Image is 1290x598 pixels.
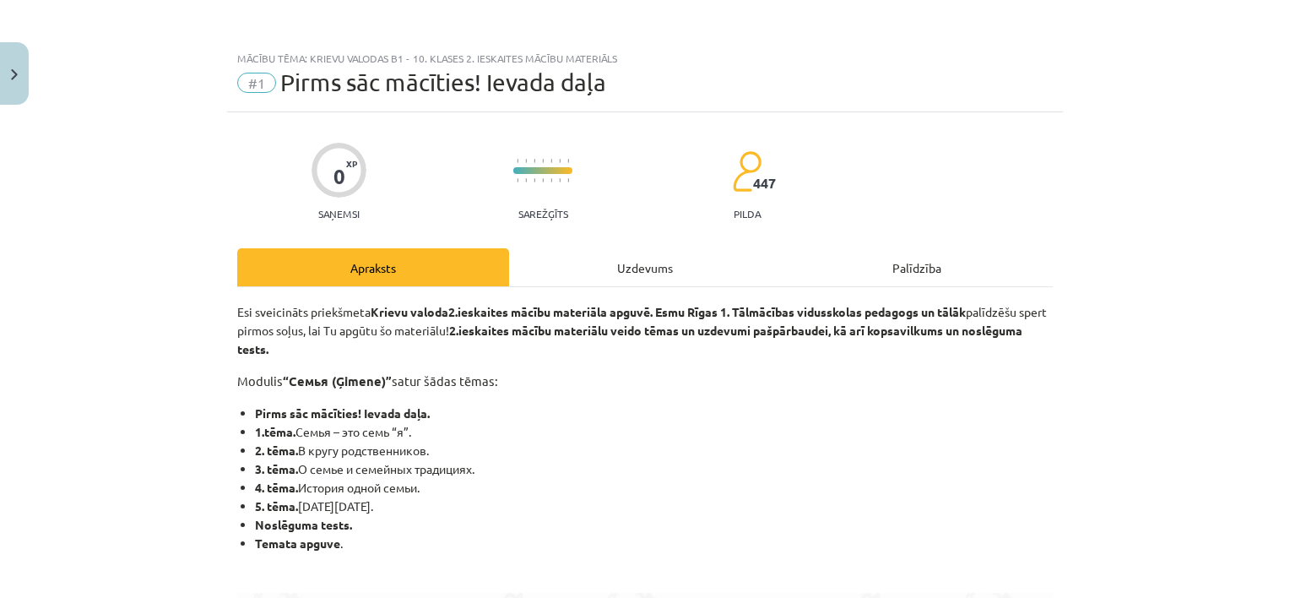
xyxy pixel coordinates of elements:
img: icon-short-line-57e1e144782c952c97e751825c79c345078a6d821885a25fce030b3d8c18986b.svg [550,178,552,182]
div: 0 [333,165,345,188]
span: 5. tēma. [255,498,298,514]
span: Modulis satur šādas tēmas: [237,372,498,389]
b: 2.ieskaites mācību materiālu veido tēmas un uzdevumi pašpārbaudei, kā arī kopsavilkums un noslēgu... [237,323,1022,356]
span: 1.tēma. [255,424,295,439]
span: [DATE][DATE]. [298,498,373,514]
span: Семья – это семь “я”. [295,424,411,439]
div: Uzdevums [509,248,781,286]
div: Palīdzība [781,248,1053,286]
span: Pirms sāc mācīties! Ievada daļa [280,68,606,96]
span: 2. tēma. [255,443,298,458]
img: icon-short-line-57e1e144782c952c97e751825c79c345078a6d821885a25fce030b3d8c18986b.svg [567,178,569,182]
img: icon-short-line-57e1e144782c952c97e751825c79c345078a6d821885a25fce030b3d8c18986b.svg [517,159,518,163]
span: Esi sveicināts priekšmeta palīdzēšu spert pirmos soļus, lai Tu apgūtu šo materiālu! [237,304,1047,356]
span: 3. tēma. [255,461,298,476]
span: 4. tēma. [255,480,298,495]
img: icon-short-line-57e1e144782c952c97e751825c79c345078a6d821885a25fce030b3d8c18986b.svg [517,178,518,182]
img: icon-short-line-57e1e144782c952c97e751825c79c345078a6d821885a25fce030b3d8c18986b.svg [559,159,561,163]
img: icon-short-line-57e1e144782c952c97e751825c79c345078a6d821885a25fce030b3d8c18986b.svg [542,159,544,163]
span: Temata apguve [255,535,340,551]
img: icon-short-line-57e1e144782c952c97e751825c79c345078a6d821885a25fce030b3d8c18986b.svg [525,159,527,163]
img: students-c634bb4e5e11cddfef0936a35e636f08e4e9abd3cc4e673bd6f9a4125e45ecb1.svg [732,150,762,193]
p: Sarežģīts [518,208,568,220]
span: История одной семьи. [298,480,420,495]
div: Mācību tēma: Krievu valodas b1 - 10. klases 2. ieskaites mācību materiāls [237,52,1053,64]
span: . [340,535,343,551]
span: Noslēguma tests. [255,517,352,532]
span: Krievu valoda [371,304,448,319]
span: XP [346,159,357,168]
p: pilda [734,208,761,220]
img: icon-short-line-57e1e144782c952c97e751825c79c345078a6d821885a25fce030b3d8c18986b.svg [542,178,544,182]
span: Семья (Ģimene) [289,372,386,389]
span: Pirms sāc mācīties! Ievada daļa. [255,405,430,421]
b: “ ” [283,372,392,389]
img: icon-close-lesson-0947bae3869378f0d4975bcd49f059093ad1ed9edebbc8119c70593378902aed.svg [11,69,18,80]
img: icon-short-line-57e1e144782c952c97e751825c79c345078a6d821885a25fce030b3d8c18986b.svg [525,178,527,182]
img: icon-short-line-57e1e144782c952c97e751825c79c345078a6d821885a25fce030b3d8c18986b.svg [559,178,561,182]
div: Apraksts [237,248,509,286]
img: icon-short-line-57e1e144782c952c97e751825c79c345078a6d821885a25fce030b3d8c18986b.svg [534,178,535,182]
p: Saņemsi [312,208,366,220]
span: О семье и семейных традициях. [298,461,474,476]
span: 447 [753,176,776,191]
img: icon-short-line-57e1e144782c952c97e751825c79c345078a6d821885a25fce030b3d8c18986b.svg [534,159,535,163]
img: icon-short-line-57e1e144782c952c97e751825c79c345078a6d821885a25fce030b3d8c18986b.svg [550,159,552,163]
b: 2.ieskaites mācību materiāla apguvē. Esmu Rīgas 1. Tālmācības vidusskolas pedagogs un tālāk [371,304,966,319]
span: #1 [237,73,276,93]
span: В кругу родственников. [298,443,429,458]
img: icon-short-line-57e1e144782c952c97e751825c79c345078a6d821885a25fce030b3d8c18986b.svg [567,159,569,163]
